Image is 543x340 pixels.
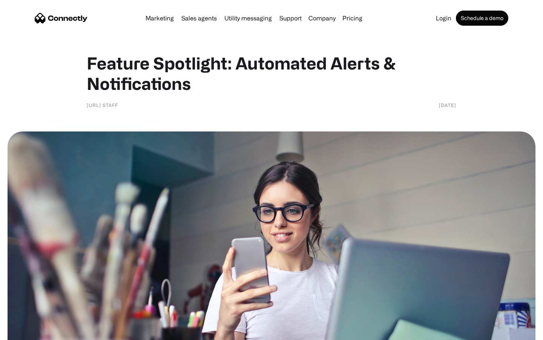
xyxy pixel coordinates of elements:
a: Marketing [143,15,177,21]
aside: Language selected: English [8,327,45,337]
a: Sales agents [178,15,220,21]
h1: Feature Spotlight: Automated Alerts & Notifications [87,53,456,94]
div: [DATE] [439,101,456,109]
ul: Language list [15,327,45,337]
div: Company [308,13,336,23]
a: Support [276,15,305,21]
a: Pricing [339,15,365,21]
a: Utility messaging [221,15,275,21]
a: Login [433,15,454,21]
div: [URL] staff [87,101,118,109]
a: Schedule a demo [456,11,508,26]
